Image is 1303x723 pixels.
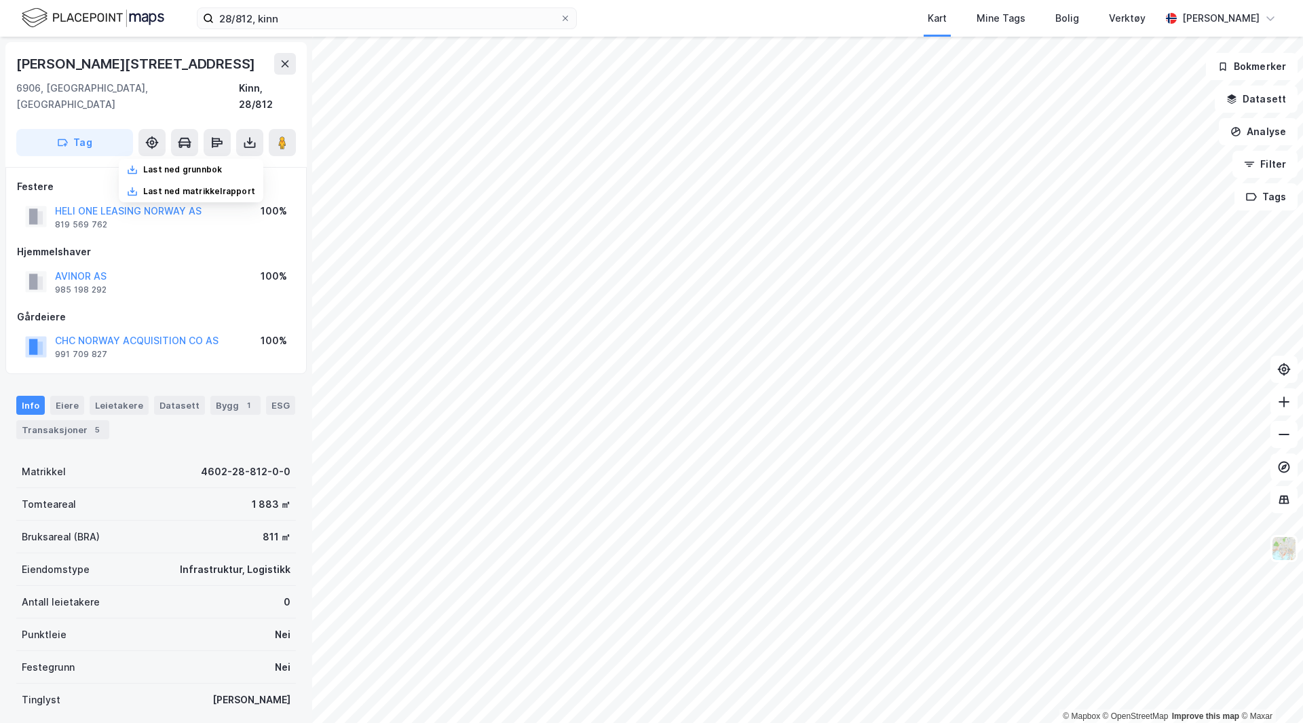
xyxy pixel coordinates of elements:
[22,692,60,708] div: Tinglyst
[1232,151,1298,178] button: Filter
[214,8,560,29] input: Søk på adresse, matrikkel, gårdeiere, leietakere eller personer
[1206,53,1298,80] button: Bokmerker
[17,179,295,195] div: Festere
[261,203,287,219] div: 100%
[266,396,295,415] div: ESG
[22,627,67,643] div: Punktleie
[22,561,90,578] div: Eiendomstype
[1109,10,1146,26] div: Verktøy
[22,594,100,610] div: Antall leietakere
[252,496,290,513] div: 1 883 ㎡
[1172,711,1239,721] a: Improve this map
[22,496,76,513] div: Tomteareal
[154,396,205,415] div: Datasett
[275,659,290,675] div: Nei
[261,333,287,349] div: 100%
[242,398,255,412] div: 1
[90,423,104,437] div: 5
[55,284,107,295] div: 985 198 292
[284,594,290,610] div: 0
[201,464,290,480] div: 4602-28-812-0-0
[1215,86,1298,113] button: Datasett
[16,396,45,415] div: Info
[143,186,255,197] div: Last ned matrikkelrapport
[16,129,133,156] button: Tag
[16,420,109,439] div: Transaksjoner
[1055,10,1079,26] div: Bolig
[1235,658,1303,723] iframe: Chat Widget
[1103,711,1169,721] a: OpenStreetMap
[55,349,107,360] div: 991 709 827
[1219,118,1298,145] button: Analyse
[16,53,258,75] div: [PERSON_NAME][STREET_ADDRESS]
[55,219,107,230] div: 819 569 762
[1271,536,1297,561] img: Z
[22,464,66,480] div: Matrikkel
[1182,10,1260,26] div: [PERSON_NAME]
[22,659,75,675] div: Festegrunn
[928,10,947,26] div: Kart
[1063,711,1100,721] a: Mapbox
[1235,658,1303,723] div: Kontrollprogram for chat
[212,692,290,708] div: [PERSON_NAME]
[17,244,295,260] div: Hjemmelshaver
[17,309,295,325] div: Gårdeiere
[239,80,296,113] div: Kinn, 28/812
[143,164,222,175] div: Last ned grunnbok
[263,529,290,545] div: 811 ㎡
[977,10,1025,26] div: Mine Tags
[22,529,100,545] div: Bruksareal (BRA)
[50,396,84,415] div: Eiere
[16,80,239,113] div: 6906, [GEOGRAPHIC_DATA], [GEOGRAPHIC_DATA]
[261,268,287,284] div: 100%
[275,627,290,643] div: Nei
[90,396,149,415] div: Leietakere
[180,561,290,578] div: Infrastruktur, Logistikk
[210,396,261,415] div: Bygg
[1234,183,1298,210] button: Tags
[22,6,164,30] img: logo.f888ab2527a4732fd821a326f86c7f29.svg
